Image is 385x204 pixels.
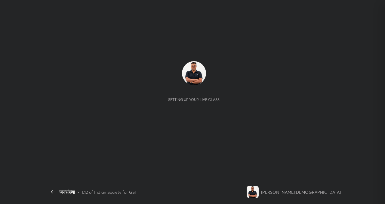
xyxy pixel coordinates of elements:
div: [PERSON_NAME][DEMOGRAPHIC_DATA] [261,189,341,195]
div: Setting up your live class [168,97,220,102]
img: f9a666527379488a9d83e0f86d2874fe.jpg [182,61,206,85]
img: f9a666527379488a9d83e0f86d2874fe.jpg [247,186,259,198]
div: जनसंख्या [59,188,75,196]
div: L12 of Indian Society for GS1 [82,189,136,195]
div: • [78,189,80,195]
